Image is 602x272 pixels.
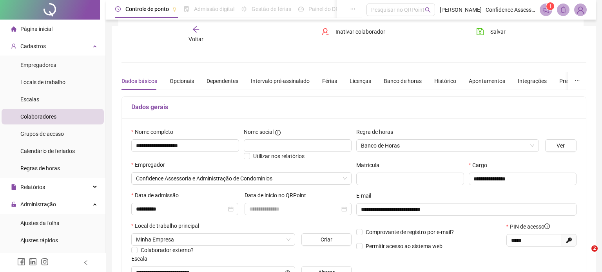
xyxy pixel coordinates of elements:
[308,6,339,12] span: Painel do DP
[542,6,549,13] span: notification
[425,7,431,13] span: search
[241,6,247,12] span: sun
[560,6,567,13] span: bell
[192,25,200,33] span: arrow-left
[253,153,305,159] span: Utilizar nos relatórios
[252,6,291,12] span: Gestão de férias
[11,43,16,49] span: user-add
[545,139,577,152] button: Ver
[41,258,49,266] span: instagram
[366,229,454,235] span: Comprovante de registro por e-mail?
[20,43,46,49] span: Cadastros
[322,77,337,85] div: Férias
[170,77,194,85] div: Opcionais
[189,36,203,42] span: Voltar
[136,234,290,245] span: Salvador, Bahia, Brazil
[559,77,590,85] div: Preferências
[469,161,492,169] label: Cargo
[20,79,65,85] span: Locais de trabalho
[518,77,547,85] div: Integrações
[245,191,311,200] label: Data de início no QRPoint
[20,201,56,207] span: Administração
[244,128,274,136] span: Nome social
[469,77,505,85] div: Apontamentos
[131,191,184,200] label: Data de admissão
[115,6,121,12] span: clock-circle
[20,131,64,137] span: Grupos de acesso
[366,243,442,249] span: Permitir acesso ao sistema web
[194,6,234,12] span: Admissão digital
[131,128,178,136] label: Nome completo
[557,141,565,150] span: Ver
[20,220,60,226] span: Ajustes da folha
[335,27,385,36] span: Inativar colaborador
[121,77,157,85] div: Dados básicos
[575,245,594,264] iframe: Intercom live chat
[20,237,58,243] span: Ajustes rápidos
[20,165,60,171] span: Regras de horas
[20,62,56,68] span: Empregadores
[20,113,56,120] span: Colaboradores
[125,6,169,12] span: Controle de ponto
[546,2,554,10] sup: 1
[440,5,535,14] span: [PERSON_NAME] - Confidence Assessoria e Administração de Condominios
[172,7,177,12] span: pushpin
[29,258,37,266] span: linkedin
[356,128,398,136] label: Regra de horas
[350,77,371,85] div: Licenças
[20,148,75,154] span: Calendário de feriados
[141,247,194,253] span: Colaborador externo?
[470,25,511,38] button: Salvar
[131,222,204,230] label: Local de trabalho principal
[361,140,534,151] span: Banco de Horas
[131,103,577,112] h5: Dados gerais
[20,96,39,103] span: Escalas
[136,173,347,184] span: Confidence Assessoria e Administração de Condominios
[490,27,506,36] span: Salvar
[207,77,238,85] div: Dependentes
[251,77,310,85] div: Intervalo pré-assinalado
[384,77,422,85] div: Banco de horas
[434,77,456,85] div: Histórico
[83,260,89,265] span: left
[301,233,352,246] button: Criar
[350,6,355,12] span: ellipsis
[275,130,281,135] span: info-circle
[321,235,332,244] span: Criar
[20,184,45,190] span: Relatórios
[544,223,550,229] span: info-circle
[20,26,53,32] span: Página inicial
[11,26,16,32] span: home
[131,254,152,263] label: Escala
[476,28,484,36] span: save
[316,25,391,38] button: Inativar colaborador
[575,4,586,16] img: 78724
[591,245,598,252] span: 2
[17,258,25,266] span: facebook
[356,191,376,200] label: E-mail
[298,6,304,12] span: dashboard
[131,160,170,169] label: Empregador
[568,72,586,90] button: ellipsis
[356,161,384,169] label: Matrícula
[575,78,580,83] span: ellipsis
[11,184,16,190] span: file
[11,202,16,207] span: lock
[321,28,329,36] span: user-delete
[549,4,552,9] span: 1
[184,6,189,12] span: file-done
[510,222,550,231] span: PIN de acesso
